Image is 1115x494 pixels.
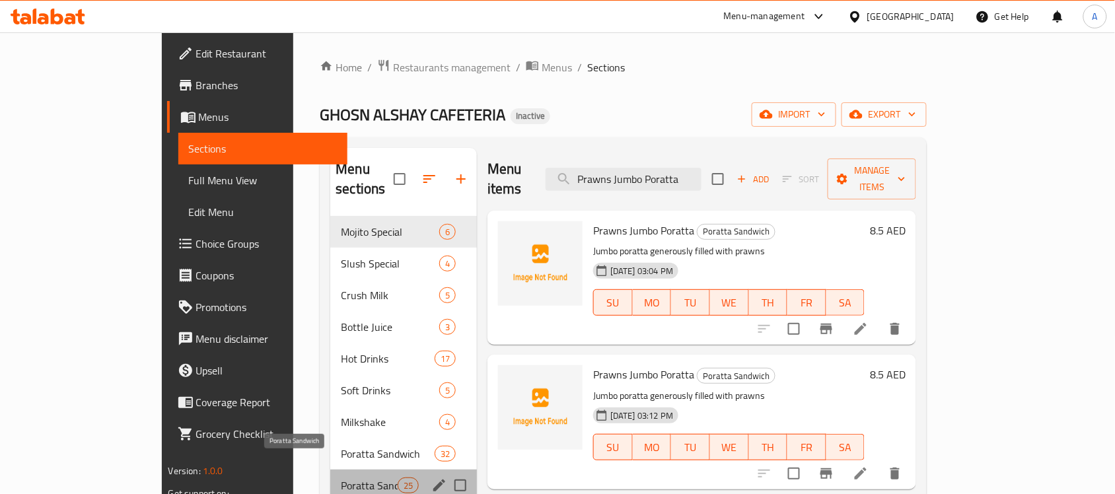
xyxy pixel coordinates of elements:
span: TU [676,293,705,312]
span: Promotions [196,299,338,315]
span: Select to update [780,460,808,487]
button: SU [593,434,633,460]
a: Menus [167,101,348,133]
button: FR [787,434,826,460]
div: [GEOGRAPHIC_DATA] [867,9,954,24]
img: Prawns Jumbo Poratta [498,365,583,450]
div: Menu-management [724,9,805,24]
span: SA [832,293,860,312]
a: Grocery Checklist [167,418,348,450]
span: Mojito Special [341,224,439,240]
button: SU [593,289,633,316]
span: Edit Restaurant [196,46,338,61]
button: Add [732,169,774,190]
span: Coverage Report [196,394,338,410]
li: / [516,59,521,75]
button: TH [749,434,788,460]
span: Manage items [838,162,906,195]
button: SA [826,434,865,460]
a: Edit menu item [853,466,869,481]
a: Coupons [167,260,348,291]
a: Full Menu View [178,164,348,196]
div: Poratta Sandwich [697,368,775,384]
span: Soft Drinks [341,382,439,398]
a: Upsell [167,355,348,386]
h2: Menu sections [336,159,394,199]
span: Poratta Sandwich [341,446,434,462]
span: Prawns Jumbo Poratta [593,365,694,384]
span: SA [832,438,860,457]
span: Select all sections [386,165,414,193]
h6: 8.5 AED [870,365,906,384]
span: Slush Special [341,256,439,271]
button: MO [633,289,672,316]
span: Crush Milk [341,287,439,303]
span: Select section first [774,169,828,190]
button: WE [710,289,749,316]
div: items [435,446,456,462]
button: WE [710,434,749,460]
span: Upsell [196,363,338,378]
span: Edit Menu [189,204,338,220]
a: Choice Groups [167,228,348,260]
span: Menus [542,59,572,75]
button: FR [787,289,826,316]
button: TH [749,289,788,316]
span: TH [754,438,783,457]
img: Prawns Jumbo Poratta [498,221,583,306]
div: Milkshake [341,414,439,430]
span: 4 [440,258,455,270]
span: 6 [440,226,455,238]
a: Coverage Report [167,386,348,418]
button: import [752,102,836,127]
li: / [367,59,372,75]
button: TU [671,434,710,460]
button: Manage items [828,159,916,199]
span: [DATE] 03:12 PM [605,409,678,422]
div: Slush Special4 [330,248,477,279]
span: Grocery Checklist [196,426,338,442]
span: Add [735,172,771,187]
span: 32 [435,448,455,460]
span: 4 [440,416,455,429]
button: Add section [445,163,477,195]
span: MO [638,293,666,312]
span: Branches [196,77,338,93]
button: export [842,102,927,127]
div: Bottle Juice [341,319,439,335]
span: [DATE] 03:04 PM [605,265,678,277]
div: items [439,382,456,398]
span: Poratta Sandwich [341,477,397,493]
span: FR [793,438,821,457]
span: Sort sections [414,163,445,195]
div: items [439,224,456,240]
a: Edit Menu [178,196,348,228]
div: Poratta Sandwich32 [330,438,477,470]
input: search [546,168,701,191]
span: TU [676,438,705,457]
div: Hot Drinks17 [330,343,477,374]
div: items [435,351,456,367]
span: SU [599,293,628,312]
a: Edit menu item [853,321,869,337]
span: 5 [440,289,455,302]
li: / [577,59,582,75]
a: Edit Restaurant [167,38,348,69]
a: Sections [178,133,348,164]
div: Bottle Juice3 [330,311,477,343]
p: Jumbo poratta generously filled with prawns [593,243,865,260]
span: Restaurants management [393,59,511,75]
p: Jumbo poratta generously filled with prawns [593,388,865,404]
a: Menus [526,59,572,76]
span: Coupons [196,267,338,283]
span: 25 [398,479,418,492]
span: 3 [440,321,455,334]
button: Branch-specific-item [810,458,842,489]
div: items [439,319,456,335]
span: Hot Drinks [341,351,434,367]
span: GHOSN ALSHAY CAFETERIA [320,100,505,129]
button: Branch-specific-item [810,313,842,345]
